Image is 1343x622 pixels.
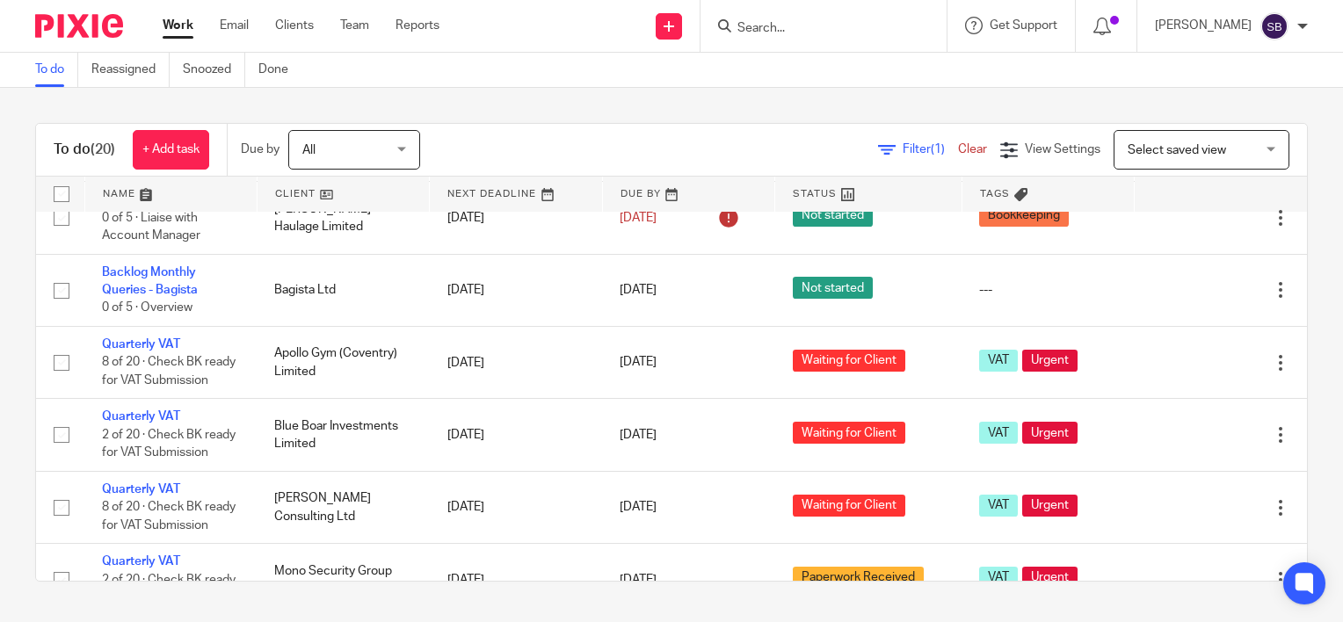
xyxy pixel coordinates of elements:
a: To do [35,53,78,87]
span: 8 of 20 · Check BK ready for VAT Submission [102,501,236,532]
a: Clients [275,17,314,34]
td: [DATE] [430,254,602,326]
span: 8 of 20 · Check BK ready for VAT Submission [102,357,236,387]
span: [DATE] [620,357,657,369]
a: + Add task [133,130,209,170]
span: (20) [91,142,115,156]
td: [PERSON_NAME] Haulage Limited [257,182,429,254]
span: View Settings [1025,143,1100,155]
span: VAT [979,350,1018,372]
span: [DATE] [620,284,657,296]
a: Quarterly VAT [102,410,180,423]
h1: To do [54,141,115,159]
td: [DATE] [430,182,602,254]
span: [DATE] [620,212,657,224]
a: Quarterly VAT [102,338,180,351]
span: Urgent [1022,422,1078,444]
span: 2 of 20 · Check BK ready for VAT Submission [102,574,236,604]
td: [PERSON_NAME] Consulting Ltd [257,471,429,543]
span: Select saved view [1128,144,1226,156]
span: [DATE] [620,502,657,514]
td: [DATE] [430,326,602,398]
span: Urgent [1022,495,1078,517]
p: Due by [241,141,279,158]
span: Waiting for Client [793,422,905,444]
a: Quarterly VAT [102,483,180,495]
a: Email [220,17,249,34]
span: Filter [903,143,958,155]
span: Get Support [990,19,1057,32]
a: Clear [958,143,987,155]
td: Bagista Ltd [257,254,429,326]
img: Pixie [35,14,123,38]
span: VAT [979,567,1018,589]
a: Team [340,17,369,34]
td: [DATE] [430,471,602,543]
span: VAT [979,495,1018,517]
span: VAT [979,422,1018,444]
span: Tags [980,189,1010,199]
span: [DATE] [620,574,657,586]
a: Done [258,53,301,87]
td: Blue Boar Investments Limited [257,399,429,471]
span: Bookkeeping [979,205,1069,227]
span: [DATE] [620,429,657,441]
span: All [302,144,316,156]
div: --- [979,281,1116,299]
span: Waiting for Client [793,495,905,517]
span: 0 of 5 · Overview [102,302,192,315]
span: Urgent [1022,567,1078,589]
a: Reassigned [91,53,170,87]
a: Reports [396,17,439,34]
img: svg%3E [1260,12,1289,40]
td: [DATE] [430,544,602,616]
span: Not started [793,277,873,299]
a: Backlog Monthly Queries - Bagista [102,266,198,296]
td: Apollo Gym (Coventry) Limited [257,326,429,398]
span: Paperwork Received [793,567,924,589]
span: Not started [793,205,873,227]
span: (1) [931,143,945,155]
input: Search [736,21,894,37]
td: Mono Security Group Ltd [257,544,429,616]
p: [PERSON_NAME] [1155,17,1252,34]
span: 2 of 20 · Check BK ready for VAT Submission [102,429,236,459]
span: Waiting for Client [793,350,905,372]
a: Work [163,17,193,34]
a: Quarterly VAT [102,555,180,568]
span: Urgent [1022,350,1078,372]
a: Snoozed [183,53,245,87]
td: [DATE] [430,399,602,471]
